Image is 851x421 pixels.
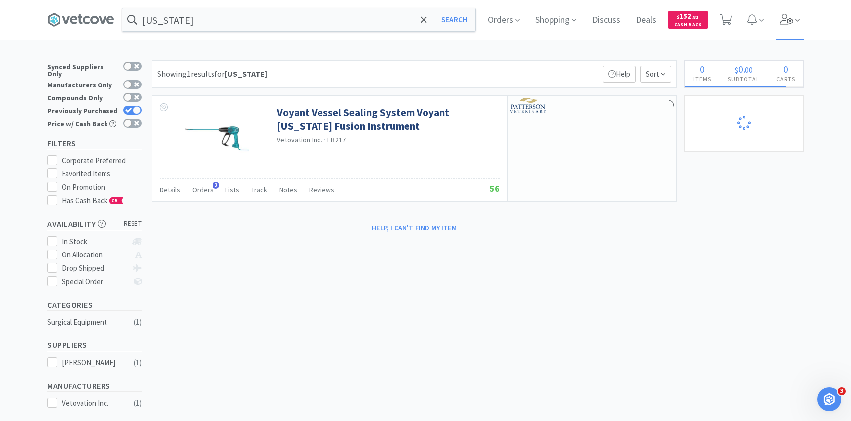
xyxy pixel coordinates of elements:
div: Vetovation Inc. [62,397,123,409]
div: On Promotion [62,181,142,193]
span: 56 [479,183,500,194]
div: . [719,64,768,74]
span: Cash Back [674,22,702,29]
h5: Filters [47,138,142,149]
div: Previously Purchased [47,106,118,114]
span: 3 [838,387,846,395]
div: [PERSON_NAME] [62,357,123,369]
a: Discuss [588,16,624,25]
a: Voyant Vessel Sealing System Voyant [US_STATE] Fusion Instrument [277,106,497,133]
button: Help, I can't find my item [366,219,463,236]
a: $152.81Cash Back [668,6,708,33]
span: Orders [192,185,213,194]
span: Lists [225,185,239,194]
iframe: Intercom live chat [817,387,841,411]
span: EB217 [327,135,346,144]
img: f5e969b455434c6296c6d81ef179fa71_3.png [510,98,547,113]
div: Synced Suppliers Only [47,62,118,77]
span: 2 [213,182,219,189]
div: Compounds Only [47,93,118,101]
div: Surgical Equipment [47,316,128,328]
span: 0 [783,63,788,75]
h4: Subtotal [719,74,768,84]
span: Track [251,185,267,194]
span: · [324,135,326,144]
a: Deals [632,16,660,25]
span: for [214,69,267,79]
div: ( 1 ) [134,397,142,409]
div: Favorited Items [62,168,142,180]
span: $ [677,14,679,20]
div: Price w/ Cash Back [47,119,118,127]
span: CB [110,198,120,204]
div: ( 1 ) [134,357,142,369]
span: 00 [745,65,753,75]
h4: Carts [768,74,803,84]
div: Manufacturers Only [47,80,118,88]
h5: Availability [47,218,142,230]
span: 0 [700,63,705,75]
span: . 81 [691,14,699,20]
div: Showing 1 results [157,68,267,81]
span: 0 [738,63,743,75]
div: In Stock [62,236,128,248]
span: 152 [677,11,699,21]
h5: Categories [47,299,142,311]
span: Notes [279,185,297,194]
h5: Manufacturers [47,380,142,392]
h4: Items [685,74,719,84]
div: Corporate Preferred [62,155,142,167]
a: Vetovation Inc. [277,135,322,144]
p: Help [603,66,636,83]
div: Special Order [62,276,128,288]
span: Details [160,185,180,194]
span: Reviews [309,185,334,194]
h5: Suppliers [47,339,142,351]
div: On Allocation [62,249,128,261]
span: Sort [640,66,671,83]
input: Search by item, sku, manufacturer, ingredient, size... [122,8,475,31]
span: reset [124,219,142,229]
button: Search [434,8,475,31]
div: Drop Shipped [62,262,128,274]
div: ( 1 ) [134,316,142,328]
span: $ [735,65,738,75]
strong: [US_STATE] [225,69,267,79]
img: c5c56e96e1564ad78e4c2689c903443c_649824.jpeg [185,106,249,170]
span: Has Cash Back [62,196,124,205]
